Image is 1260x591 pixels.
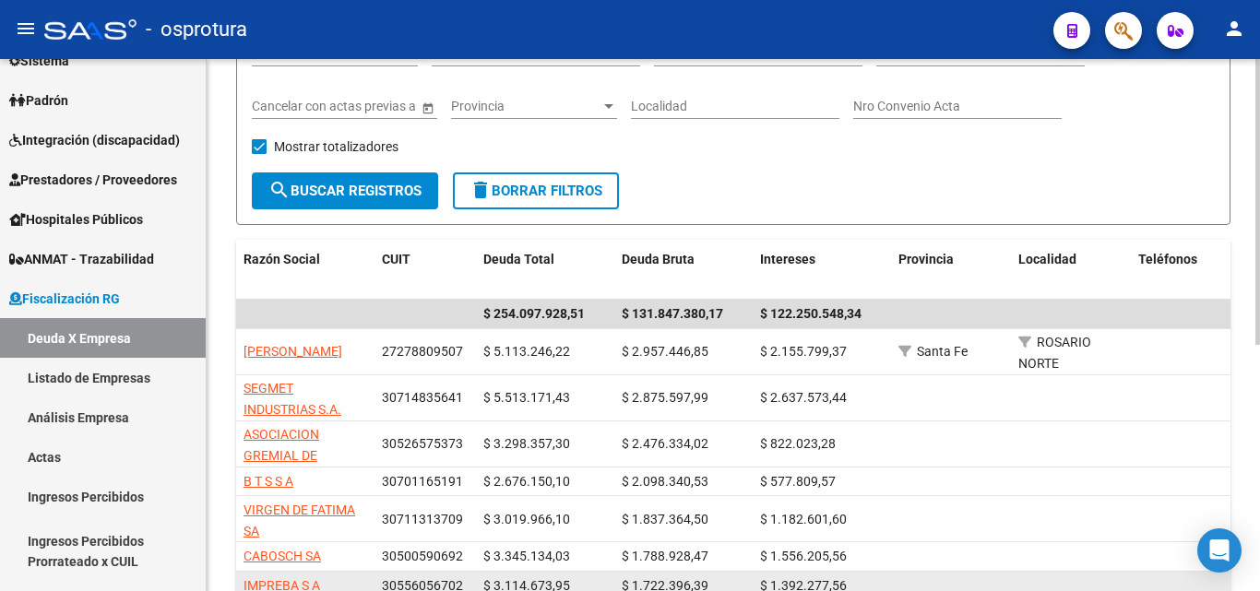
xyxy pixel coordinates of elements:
[1018,335,1091,371] span: ROSARIO NORTE
[244,344,342,359] span: [PERSON_NAME]
[622,252,695,266] span: Deuda Bruta
[382,512,463,526] span: 30711313709
[244,252,320,266] span: Razón Social
[483,512,570,526] span: $ 3.019.966,10
[891,240,1011,301] datatable-header-cell: Provincia
[753,240,891,301] datatable-header-cell: Intereses
[252,172,438,209] button: Buscar Registros
[760,344,847,359] span: $ 2.155.799,37
[917,344,968,359] span: Santa Fe
[382,344,463,359] span: 27278809507
[382,252,410,266] span: CUIT
[760,512,847,526] span: $ 1.182.601,60
[622,474,708,489] span: $ 2.098.340,53
[268,183,422,199] span: Buscar Registros
[1018,252,1076,266] span: Localidad
[244,474,293,489] span: B T S S A
[622,436,708,451] span: $ 2.476.334,02
[382,436,463,451] span: 30526575373
[760,306,862,321] span: $ 122.250.548,34
[9,51,69,71] span: Sistema
[382,549,463,563] span: 30500590692
[244,549,321,563] span: CABOSCH SA
[483,306,585,321] span: $ 254.097.928,51
[614,240,753,301] datatable-header-cell: Deuda Bruta
[1011,240,1131,301] datatable-header-cell: Localidad
[760,252,815,266] span: Intereses
[418,98,437,117] button: Open calendar
[451,99,600,114] span: Provincia
[483,344,570,359] span: $ 5.113.246,22
[483,549,570,563] span: $ 3.345.134,03
[1138,252,1197,266] span: Teléfonos
[9,90,68,111] span: Padrón
[9,289,120,309] span: Fiscalización RG
[244,502,355,538] span: VIRGEN DE FATIMA SA
[244,427,344,504] span: ASOCIACION GREMIAL DE PROFESIONALES DEL TURF
[760,549,847,563] span: $ 1.556.205,56
[470,183,602,199] span: Borrar Filtros
[483,252,554,266] span: Deuda Total
[622,306,723,321] span: $ 131.847.380,17
[244,381,341,417] span: SEGMET INDUSTRIAS S.A.
[898,252,954,266] span: Provincia
[470,179,492,201] mat-icon: delete
[374,240,476,301] datatable-header-cell: CUIT
[382,474,463,489] span: 30701165191
[268,179,291,201] mat-icon: search
[453,172,619,209] button: Borrar Filtros
[9,209,143,230] span: Hospitales Públicos
[483,474,570,489] span: $ 2.676.150,10
[9,170,177,190] span: Prestadores / Proveedores
[382,390,463,405] span: 30714835641
[9,249,154,269] span: ANMAT - Trazabilidad
[146,9,247,50] span: - osprotura
[622,344,708,359] span: $ 2.957.446,85
[760,474,836,489] span: $ 577.809,57
[476,240,614,301] datatable-header-cell: Deuda Total
[622,390,708,405] span: $ 2.875.597,99
[622,512,708,526] span: $ 1.837.364,50
[1223,18,1245,40] mat-icon: person
[236,240,374,301] datatable-header-cell: Razón Social
[483,390,570,405] span: $ 5.513.171,43
[15,18,37,40] mat-icon: menu
[1197,528,1242,573] div: Open Intercom Messenger
[622,549,708,563] span: $ 1.788.928,47
[760,436,836,451] span: $ 822.023,28
[483,436,570,451] span: $ 3.298.357,30
[274,136,398,158] span: Mostrar totalizadores
[760,390,847,405] span: $ 2.637.573,44
[9,130,180,150] span: Integración (discapacidad)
